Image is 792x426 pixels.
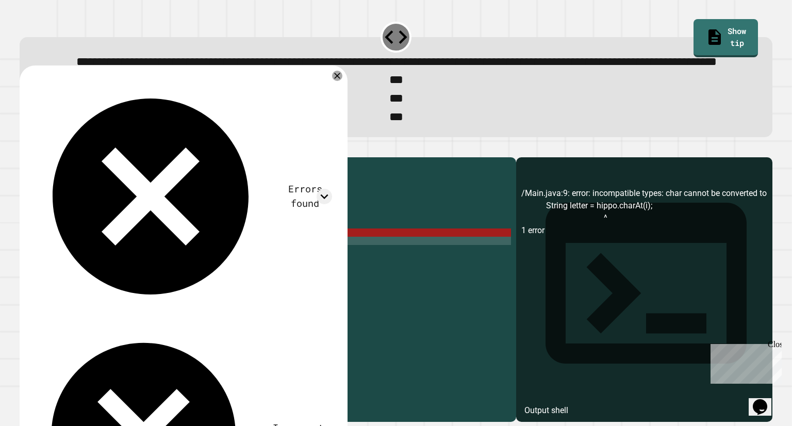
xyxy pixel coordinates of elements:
[749,385,782,416] iframe: chat widget
[694,19,758,58] a: Show tip
[521,187,767,422] div: /Main.java:9: error: incompatible types: char cannot be converted to String String letter = hippo...
[706,340,782,384] iframe: chat widget
[278,182,332,210] div: Errors found
[4,4,71,65] div: Chat with us now!Close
